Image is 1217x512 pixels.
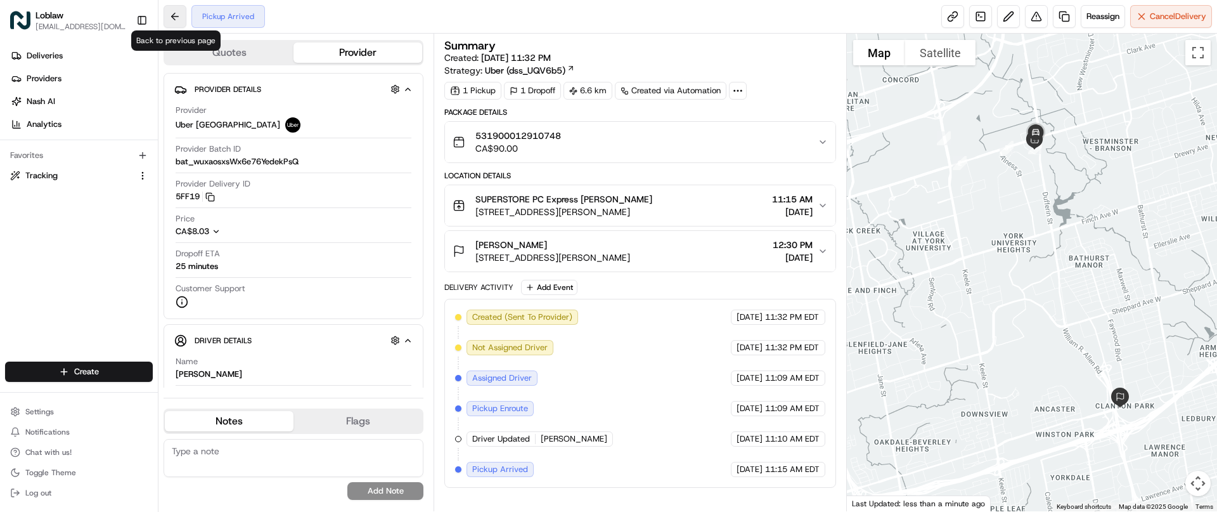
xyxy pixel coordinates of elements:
span: Driver Updated [472,433,530,445]
span: 11:09 AM EDT [765,403,820,414]
span: [DATE] [772,206,813,218]
span: Created (Sent To Provider) [472,312,572,323]
div: 💻 [107,285,117,295]
div: Past conversations [13,165,85,175]
img: Liam S. [13,219,33,239]
button: Settings [5,403,153,421]
a: Uber (dss_UQV6b5) [485,64,575,77]
span: Analytics [27,119,61,130]
div: Location Details [444,171,835,181]
span: [DATE] [737,464,763,475]
span: [STREET_ADDRESS][PERSON_NAME] [475,251,630,264]
div: Strategy: [444,64,575,77]
span: Reassign [1086,11,1119,22]
span: 11:15 AM [772,193,813,206]
button: 531900012910748CA$90.00 [445,122,835,162]
button: Chat with us! [5,443,153,461]
button: Show street map [853,40,905,65]
span: Map data ©2025 Google [1119,503,1188,510]
span: [DATE] [116,197,142,207]
span: Created: [444,51,551,64]
span: Not Assigned Driver [472,342,548,353]
div: 2 [948,151,972,175]
input: Clear [33,82,209,95]
button: Keyboard shortcuts [1057,502,1111,511]
span: 11:32 PM EDT [765,342,819,353]
div: 1 Pickup [444,82,501,100]
button: LoblawLoblaw[EMAIL_ADDRESS][DOMAIN_NAME] [5,5,131,36]
p: Welcome 👋 [13,51,231,71]
span: Loblaw 12 agents [39,197,106,207]
span: Customer Support [176,283,245,294]
img: 1736555255976-a54dd68f-1ca7-489b-9aae-adbdc363a1c4 [13,121,35,144]
span: CA$8.03 [176,226,209,237]
span: 11:15 AM EDT [765,464,820,475]
span: Toggle Theme [25,468,76,478]
span: Provider Batch ID [176,143,241,155]
div: 3 [995,136,1019,160]
div: 📗 [13,285,23,295]
span: bat_wuxaosxsWx6e76YedekPsQ [176,156,299,167]
button: Log out [5,484,153,502]
span: SUPERSTORE PC Express [PERSON_NAME] [475,193,652,206]
span: [DATE] [737,312,763,323]
span: [PERSON_NAME] [39,231,103,241]
div: 25 minutes [176,261,218,272]
span: 11:09 AM EDT [765,372,820,384]
span: Uber [GEOGRAPHIC_DATA] [176,119,280,131]
span: Create [74,366,99,377]
button: [EMAIL_ADDRESS][DOMAIN_NAME] [35,22,126,32]
span: Notifications [25,427,70,437]
span: [DATE] [737,433,763,445]
span: Pickup Arrived [472,464,528,475]
div: Created via Automation [615,82,726,100]
span: [DATE] [737,403,763,414]
span: Dropoff ETA [176,248,220,259]
button: Show satellite imagery [905,40,976,65]
span: • [105,231,110,241]
button: Map camera controls [1185,471,1211,496]
button: Flags [293,411,422,431]
button: Provider Details [174,79,413,100]
span: 11:32 PM EDT [765,312,819,323]
span: 531900012910748 [475,129,561,142]
button: Toggle fullscreen view [1185,40,1211,65]
span: API Documentation [120,284,203,296]
span: Provider Delivery ID [176,178,250,190]
a: Tracking [10,170,132,181]
span: Assigned Driver [472,372,532,384]
span: Settings [25,407,54,417]
button: Tracking [5,166,153,186]
img: Loblaw 12 agents [13,185,33,205]
span: Loblaw [35,9,63,22]
span: [DATE] [112,231,138,241]
span: Providers [27,73,61,84]
a: Providers [5,69,158,89]
span: Pylon [126,315,153,324]
span: Name [176,356,198,367]
span: Knowledge Base [25,284,97,296]
a: Open this area in Google Maps (opens a new window) [850,495,892,511]
a: 📗Knowledge Base [8,279,102,301]
div: Back to previous page [131,30,221,51]
a: Deliveries [5,46,158,66]
button: SUPERSTORE PC Express [PERSON_NAME][STREET_ADDRESS][PERSON_NAME]11:15 AM[DATE] [445,185,835,226]
button: Reassign [1081,5,1125,28]
span: Chat with us! [25,447,72,457]
div: 4 [1023,135,1047,159]
a: Nash AI [5,91,158,112]
img: Nash [13,13,38,38]
div: Start new chat [57,121,208,134]
button: Quotes [165,43,293,63]
span: [DATE] [737,372,763,384]
span: 11:10 AM EDT [765,433,820,445]
span: Nash AI [27,96,55,107]
span: Provider [176,105,207,116]
span: [DATE] 11:32 PM [481,52,551,63]
a: Terms (opens in new tab) [1195,503,1213,510]
span: Pickup Enroute [472,403,528,414]
button: [PERSON_NAME][STREET_ADDRESS][PERSON_NAME]12:30 PM[DATE] [445,231,835,272]
h3: Summary [444,40,496,51]
span: [DATE] [773,251,813,264]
